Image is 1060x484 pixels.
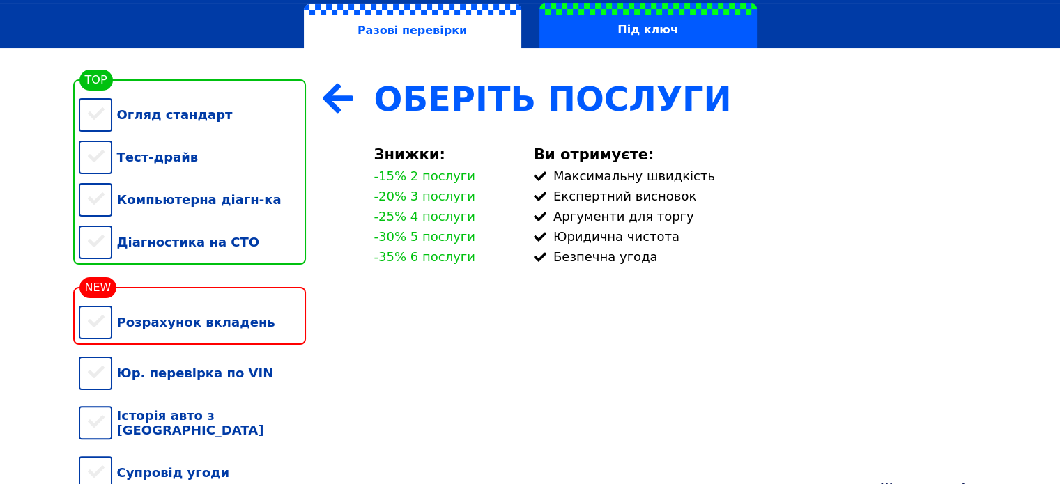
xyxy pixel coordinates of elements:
div: Огляд стандарт [79,93,306,136]
label: Під ключ [539,3,757,48]
div: Максимальну швидкість [534,169,982,183]
div: -35% 6 послуги [374,249,475,264]
div: -15% 2 послуги [374,169,475,183]
div: Оберіть Послуги [374,79,982,118]
div: Експертний висновок [534,189,982,203]
div: Юр. перевірка по VIN [79,352,306,394]
div: Тест-драйв [79,136,306,178]
a: Під ключ [530,3,766,48]
div: Юридична чистота [534,229,982,244]
div: Ви отримуєте: [534,146,982,163]
div: Аргументи для торгу [534,209,982,224]
div: -20% 3 послуги [374,189,475,203]
div: Безпечна угода [534,249,982,264]
div: Знижки: [374,146,517,163]
div: Компьютерна діагн-ка [79,178,306,221]
div: Діагностика на СТО [79,221,306,263]
div: Історія авто з [GEOGRAPHIC_DATA] [79,394,306,451]
div: -25% 4 послуги [374,209,475,224]
div: -30% 5 послуги [374,229,475,244]
div: Розрахунок вкладень [79,301,306,343]
label: Разові перевірки [304,4,521,49]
